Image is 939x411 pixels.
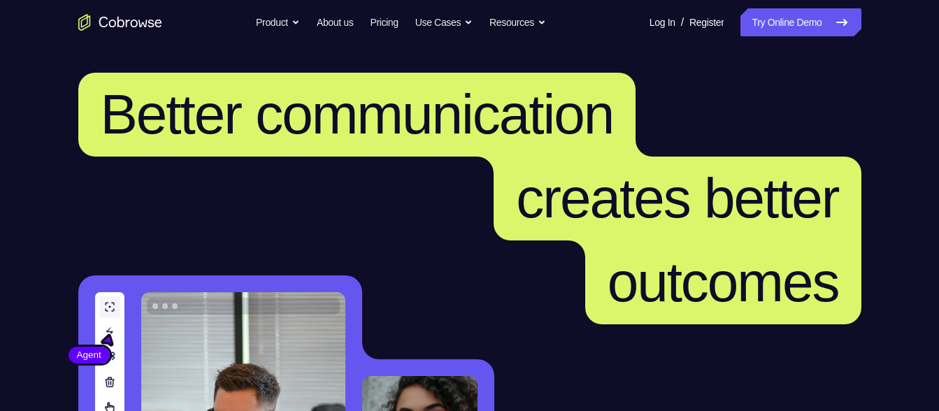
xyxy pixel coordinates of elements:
[415,8,473,36] button: Use Cases
[516,167,838,229] span: creates better
[608,251,839,313] span: outcomes
[740,8,861,36] a: Try Online Demo
[101,83,614,145] span: Better communication
[317,8,353,36] a: About us
[489,8,546,36] button: Resources
[689,8,724,36] a: Register
[370,8,398,36] a: Pricing
[681,14,684,31] span: /
[256,8,300,36] button: Product
[650,8,675,36] a: Log In
[69,348,110,362] span: Agent
[78,14,162,31] a: Go to the home page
